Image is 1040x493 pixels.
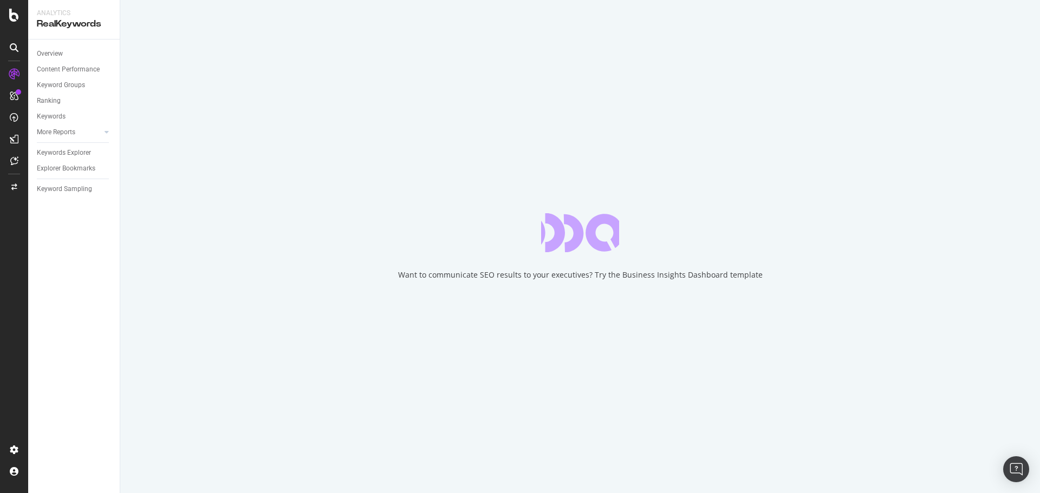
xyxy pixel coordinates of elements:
div: animation [541,213,619,252]
a: More Reports [37,127,101,138]
div: Keywords Explorer [37,147,91,159]
a: Keyword Groups [37,80,112,91]
a: Keywords Explorer [37,147,112,159]
a: Explorer Bookmarks [37,163,112,174]
div: Keywords [37,111,66,122]
a: Keyword Sampling [37,183,112,195]
a: Content Performance [37,64,112,75]
a: Overview [37,48,112,60]
div: RealKeywords [37,18,111,30]
div: Want to communicate SEO results to your executives? Try the Business Insights Dashboard template [398,269,763,280]
a: Ranking [37,95,112,107]
div: More Reports [37,127,75,138]
div: Analytics [37,9,111,18]
div: Open Intercom Messenger [1003,456,1029,482]
div: Content Performance [37,64,100,75]
div: Ranking [37,95,61,107]
div: Keyword Sampling [37,183,92,195]
div: Explorer Bookmarks [37,163,95,174]
div: Keyword Groups [37,80,85,91]
div: Overview [37,48,63,60]
a: Keywords [37,111,112,122]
